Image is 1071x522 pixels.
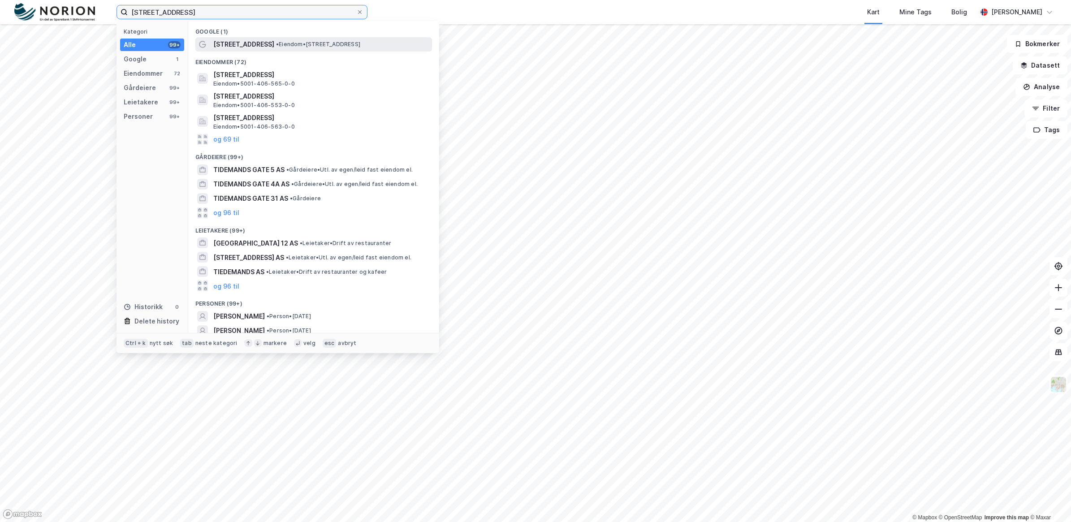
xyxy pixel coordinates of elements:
[985,514,1029,521] a: Improve this map
[951,7,967,17] div: Bolig
[213,91,428,102] span: [STREET_ADDRESS]
[213,179,289,190] span: TIDEMANDS GATE 4A AS
[213,123,295,130] span: Eiendom • 5001-406-563-0-0
[867,7,880,17] div: Kart
[338,340,356,347] div: avbryt
[213,207,239,218] button: og 96 til
[291,181,294,187] span: •
[124,82,156,93] div: Gårdeiere
[213,252,284,263] span: [STREET_ADDRESS] AS
[899,7,932,17] div: Mine Tags
[276,41,360,48] span: Eiendom • [STREET_ADDRESS]
[1007,35,1067,53] button: Bokmerker
[1026,479,1071,522] iframe: Chat Widget
[213,134,239,145] button: og 69 til
[3,509,42,519] a: Mapbox homepage
[213,80,295,87] span: Eiendom • 5001-406-565-0-0
[124,54,147,65] div: Google
[128,5,356,19] input: Søk på adresse, matrikkel, gårdeiere, leietakere eller personer
[267,327,269,334] span: •
[173,70,181,77] div: 72
[286,254,411,261] span: Leietaker • Utl. av egen/leid fast eiendom el.
[168,113,181,120] div: 99+
[168,84,181,91] div: 99+
[267,313,269,319] span: •
[291,181,418,188] span: Gårdeiere • Utl. av egen/leid fast eiendom el.
[213,69,428,80] span: [STREET_ADDRESS]
[188,52,439,68] div: Eiendommer (72)
[213,164,285,175] span: TIDEMANDS GATE 5 AS
[124,111,153,122] div: Personer
[173,56,181,63] div: 1
[1050,376,1067,393] img: Z
[276,41,279,47] span: •
[213,311,265,322] span: [PERSON_NAME]
[14,3,95,22] img: norion-logo.80e7a08dc31c2e691866.png
[286,166,289,173] span: •
[124,302,163,312] div: Historikk
[303,340,315,347] div: velg
[188,147,439,163] div: Gårdeiere (99+)
[267,327,311,334] span: Person • [DATE]
[290,195,321,202] span: Gårdeiere
[213,238,298,249] span: [GEOGRAPHIC_DATA] 12 AS
[991,7,1042,17] div: [PERSON_NAME]
[124,97,158,108] div: Leietakere
[286,254,289,261] span: •
[180,339,194,348] div: tab
[150,340,173,347] div: nytt søk
[1015,78,1067,96] button: Analyse
[168,41,181,48] div: 99+
[188,293,439,309] div: Personer (99+)
[300,240,302,246] span: •
[290,195,293,202] span: •
[266,268,387,276] span: Leietaker • Drift av restauranter og kafeer
[323,339,337,348] div: esc
[213,112,428,123] span: [STREET_ADDRESS]
[168,99,181,106] div: 99+
[213,102,295,109] span: Eiendom • 5001-406-553-0-0
[286,166,413,173] span: Gårdeiere • Utl. av egen/leid fast eiendom el.
[1026,479,1071,522] div: Kontrollprogram for chat
[134,316,179,327] div: Delete history
[173,303,181,311] div: 0
[213,39,274,50] span: [STREET_ADDRESS]
[124,68,163,79] div: Eiendommer
[1026,121,1067,139] button: Tags
[263,340,287,347] div: markere
[939,514,982,521] a: OpenStreetMap
[1013,56,1067,74] button: Datasett
[1024,99,1067,117] button: Filter
[300,240,391,247] span: Leietaker • Drift av restauranter
[912,514,937,521] a: Mapbox
[213,325,265,336] span: [PERSON_NAME]
[213,193,288,204] span: TIDEMANDS GATE 31 AS
[124,28,184,35] div: Kategori
[195,340,238,347] div: neste kategori
[213,280,239,291] button: og 96 til
[124,339,148,348] div: Ctrl + k
[213,267,264,277] span: TIEDEMANDS AS
[188,220,439,236] div: Leietakere (99+)
[124,39,136,50] div: Alle
[188,21,439,37] div: Google (1)
[267,313,311,320] span: Person • [DATE]
[266,268,269,275] span: •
